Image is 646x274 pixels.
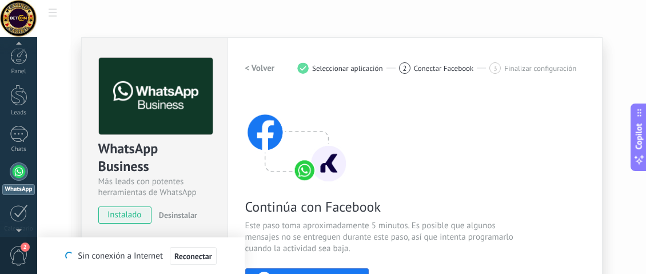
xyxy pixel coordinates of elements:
span: 3 [493,63,497,73]
h2: < Volver [245,63,275,74]
span: Copilot [633,123,645,149]
span: Este paso toma aproximadamente 5 minutos. Es posible que algunos mensajes no se entreguen durante... [245,220,517,255]
div: Más leads con potentes herramientas de WhatsApp [98,176,211,198]
div: Sin conexión a Internet [65,247,216,265]
span: 2 [402,63,406,73]
button: < Volver [245,58,275,78]
div: Leads [2,109,35,117]
img: logo_main.png [99,58,213,135]
span: 2 [21,243,30,252]
span: Continúa con Facebook [245,198,517,216]
div: Chats [2,146,35,153]
span: Conectar Facebook [414,64,474,73]
img: connect with facebook [245,92,348,184]
span: instalado [99,207,151,224]
div: WhatsApp [2,184,35,195]
div: WhatsApp Business [98,140,211,176]
span: Finalizar configuración [504,64,576,73]
span: Reconectar [174,252,212,260]
span: Seleccionar aplicación [312,64,383,73]
button: Desinstalar [154,207,197,224]
div: Panel [2,68,35,76]
span: Desinstalar [159,210,197,220]
button: Reconectar [170,247,217,265]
